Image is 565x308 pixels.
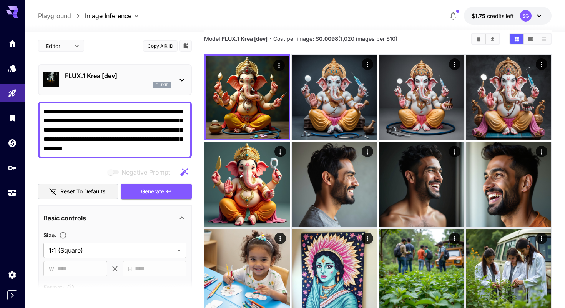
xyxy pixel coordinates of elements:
[85,11,131,20] span: Image Inference
[487,13,514,19] span: credits left
[38,11,71,20] a: Playground
[8,113,17,123] div: Library
[121,184,192,200] button: Generate
[8,63,17,73] div: Models
[204,142,290,227] img: Z
[379,55,464,140] img: 2Q==
[141,187,164,196] span: Generate
[182,41,189,50] button: Add to library
[8,163,17,173] div: API Keys
[449,58,460,70] div: Actions
[292,55,377,140] img: 9k=
[156,82,169,88] p: flux1d
[273,60,285,71] div: Actions
[43,213,86,223] p: Basic controls
[7,290,17,300] button: Expand sidebar
[43,209,186,227] div: Basic controls
[49,246,174,255] span: 1:1 (Square)
[471,33,500,45] div: Clear ImagesDownload All
[8,188,17,198] div: Usage
[56,231,70,239] button: Adjust the dimensions of the generated image by specifying its width and height in pixels, or sel...
[449,146,460,157] div: Actions
[449,233,460,244] div: Actions
[43,232,56,238] span: Size :
[273,35,397,42] span: Cost per image: $ (1,020 images per $10)
[38,184,118,200] button: Reset to defaults
[466,142,551,227] img: 2Q==
[274,233,286,244] div: Actions
[106,167,176,177] span: Negative prompts are not compatible with the selected model.
[292,142,377,227] img: 2Q==
[8,38,17,48] div: Home
[274,146,286,157] div: Actions
[319,35,338,42] b: 0.0098
[49,265,54,273] span: W
[379,142,464,227] img: Z
[520,10,532,22] div: SG
[361,233,373,244] div: Actions
[509,33,552,45] div: Show images in grid viewShow images in video viewShow images in list view
[128,265,132,273] span: H
[143,40,178,52] button: Copy AIR ID
[8,138,17,148] div: Wallet
[222,35,268,42] b: FLUX.1 Krea [dev]
[65,71,171,80] p: FLUX.1 Krea [dev]
[43,68,186,92] div: FLUX.1 Krea [dev]flux1d
[269,34,271,43] p: ·
[472,13,487,19] span: $1.75
[472,34,485,44] button: Clear Images
[464,7,552,25] button: $1.7522SG
[8,270,17,280] div: Settings
[121,168,170,177] span: Negative Prompt
[536,233,547,244] div: Actions
[536,58,547,70] div: Actions
[204,35,268,42] span: Model:
[510,34,523,44] button: Show images in grid view
[486,34,499,44] button: Download All
[466,55,551,140] img: 2Q==
[38,11,85,20] nav: breadcrumb
[536,146,547,157] div: Actions
[206,56,289,139] img: 2Q==
[524,34,537,44] button: Show images in video view
[46,42,70,50] span: Editor
[361,146,373,157] div: Actions
[537,34,551,44] button: Show images in list view
[472,12,514,20] div: $1.7522
[8,88,17,98] div: Playground
[361,58,373,70] div: Actions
